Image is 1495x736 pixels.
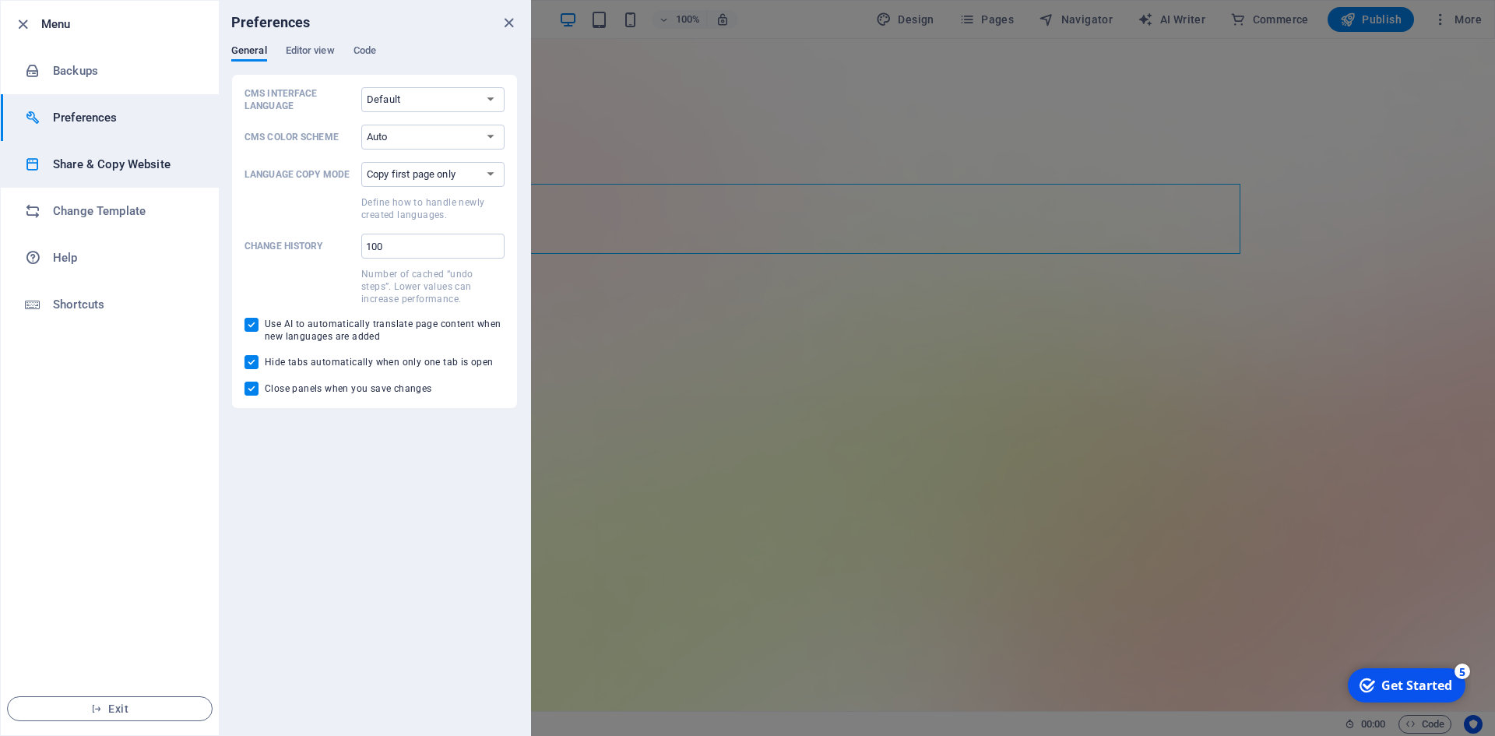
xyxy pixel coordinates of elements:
p: Language Copy Mode [244,168,355,181]
button: Exit [7,696,213,721]
h6: Shortcuts [53,295,197,314]
h6: Backups [53,62,197,80]
h6: Help [53,248,197,267]
span: Code [354,41,376,63]
div: Get Started 5 items remaining, 0% complete [9,6,126,40]
select: CMS Interface Language [361,87,505,112]
h6: Share & Copy Website [53,155,197,174]
h6: Change Template [53,202,197,220]
h6: Menu [41,15,206,33]
span: General [231,41,267,63]
p: CMS Interface Language [244,87,355,112]
p: Change history [244,240,355,252]
button: close [499,13,518,32]
h6: Preferences [53,108,197,127]
input: Change historyNumber of cached “undo steps”. Lower values can increase performance. [361,234,505,259]
h6: Preferences [231,13,311,32]
div: 5 [115,2,131,17]
p: Define how to handle newly created languages. [361,196,505,221]
select: Language Copy ModeDefine how to handle newly created languages. [361,162,505,187]
select: CMS Color Scheme [361,125,505,150]
div: Get Started [42,15,113,32]
a: Help [1,234,219,281]
div: Preferences [231,44,518,74]
p: CMS Color Scheme [244,131,355,143]
span: Use AI to automatically translate page content when new languages are added [265,318,505,343]
p: Number of cached “undo steps”. Lower values can increase performance. [361,268,505,305]
span: Close panels when you save changes [265,382,432,395]
span: Editor view [286,41,335,63]
span: Exit [20,703,199,715]
span: Hide tabs automatically when only one tab is open [265,356,494,368]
